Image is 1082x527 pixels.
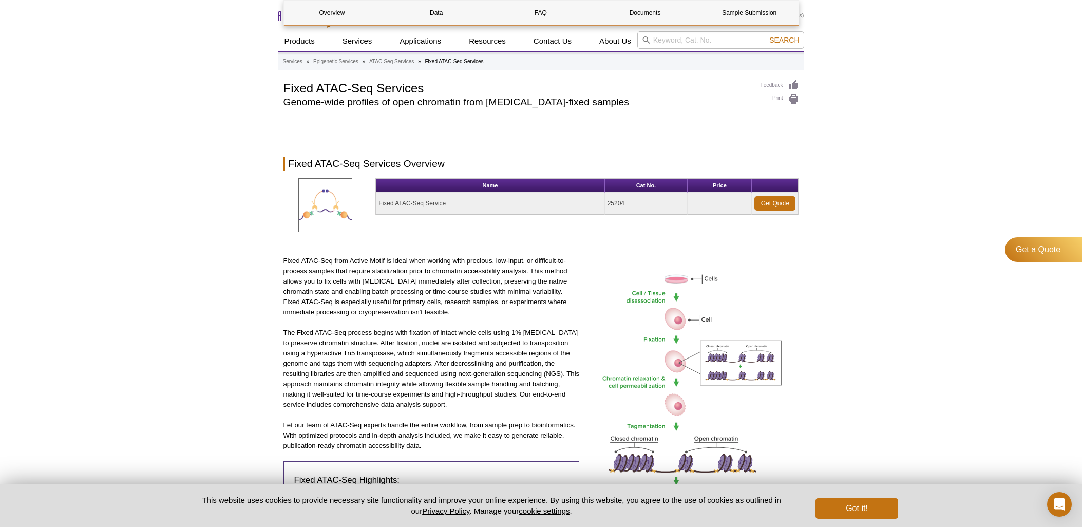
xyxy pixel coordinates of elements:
[307,59,310,64] li: »
[283,98,750,107] h2: Genome-wide profiles of open chromatin from [MEDICAL_DATA]-fixed samples
[284,1,381,25] a: Overview
[761,93,799,105] a: Print
[376,193,604,215] td: Fixed ATAC-Seq Service
[388,1,485,25] a: Data
[422,506,469,515] a: Privacy Policy
[283,420,580,451] p: Let our team of ATAC-Seq experts handle the entire workflow, from sample prep to bioinformatics. ...
[761,80,799,91] a: Feedback
[278,31,321,51] a: Products
[701,1,798,25] a: Sample Submission
[393,31,447,51] a: Applications
[688,179,752,193] th: Price
[769,36,799,44] span: Search
[283,57,302,66] a: Services
[283,80,750,95] h1: Fixed ATAC-Seq Services
[766,35,802,45] button: Search
[294,474,569,486] h3: Fixed ATAC-Seq Highlights:
[313,57,358,66] a: Epigenetic Services
[369,57,414,66] a: ATAC-Seq Services
[283,256,580,317] p: Fixed ATAC-Seq from Active Motif is ideal when working with precious, low-input, or difficult-to-...
[519,506,570,515] button: cookie settings
[527,31,578,51] a: Contact Us
[492,1,589,25] a: FAQ
[605,193,688,215] td: 25204
[425,59,484,64] li: Fixed ATAC-Seq Services
[184,495,799,516] p: This website uses cookies to provide necessary site functionality and improve your online experie...
[283,157,799,171] h2: Fixed ATAC-Seq Services Overview
[1005,237,1082,262] a: Get a Quote
[283,328,580,410] p: The Fixed ATAC-Seq process begins with fixation of intact whole cells using 1% [MEDICAL_DATA] to ...
[593,31,637,51] a: About Us
[1047,492,1072,517] div: Open Intercom Messenger
[605,179,688,193] th: Cat No.
[463,31,512,51] a: Resources
[336,31,378,51] a: Services
[815,498,898,519] button: Got it!
[376,179,604,193] th: Name
[754,196,795,211] a: Get Quote
[298,178,352,232] img: Fixed ATAC-Seq Service
[363,59,366,64] li: »
[637,31,804,49] input: Keyword, Cat. No.
[597,1,693,25] a: Documents
[418,59,421,64] li: »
